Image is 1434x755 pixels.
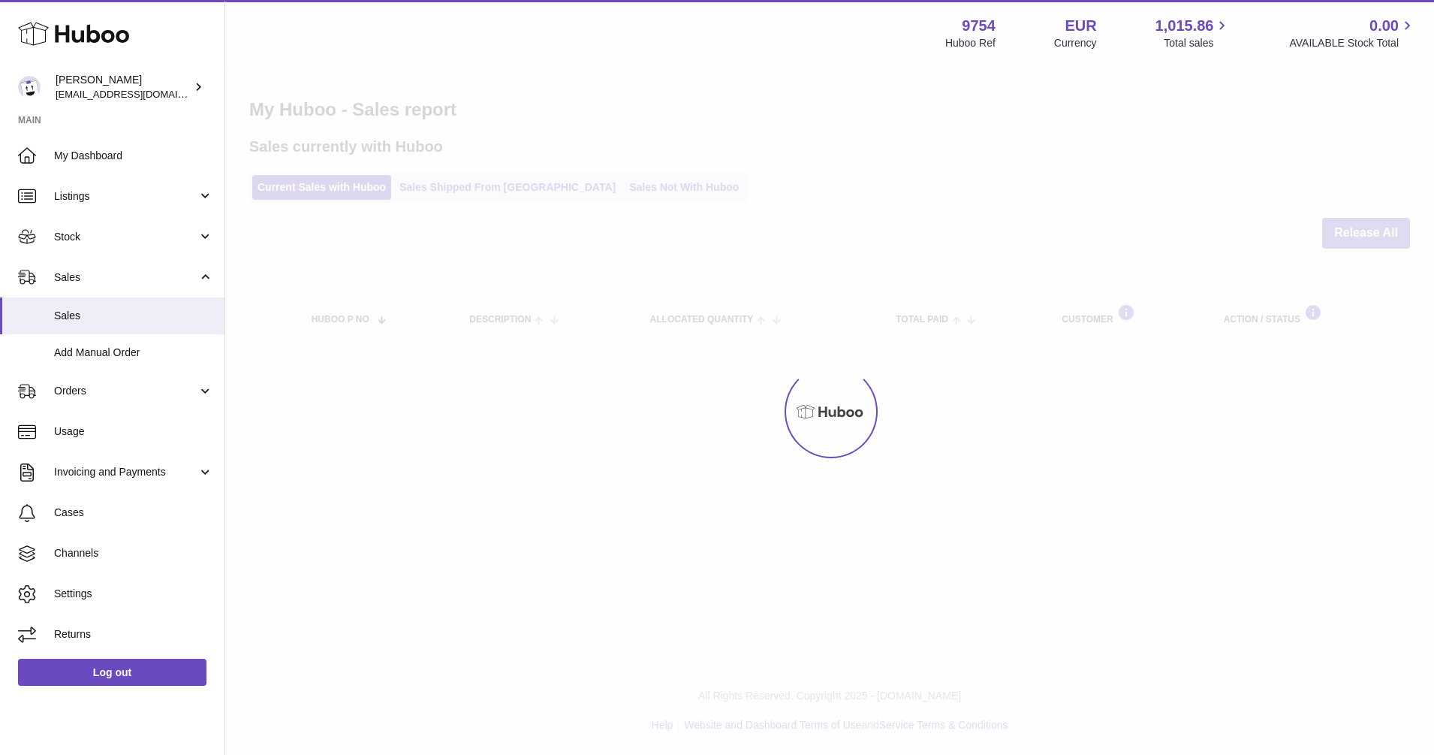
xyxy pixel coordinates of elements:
[1164,36,1231,50] span: Total sales
[1054,36,1097,50] div: Currency
[54,149,213,163] span: My Dashboard
[54,424,213,439] span: Usage
[54,506,213,520] span: Cases
[1369,16,1399,36] span: 0.00
[54,587,213,601] span: Settings
[18,76,41,98] img: info@fieldsluxury.london
[54,627,213,642] span: Returns
[54,230,197,244] span: Stock
[56,88,221,100] span: [EMAIL_ADDRESS][DOMAIN_NAME]
[54,384,197,398] span: Orders
[1155,16,1231,50] a: 1,015.86 Total sales
[54,546,213,560] span: Channels
[962,16,996,36] strong: 9754
[54,346,213,360] span: Add Manual Order
[1289,36,1416,50] span: AVAILABLE Stock Total
[54,270,197,285] span: Sales
[1065,16,1096,36] strong: EUR
[54,309,213,323] span: Sales
[18,659,206,686] a: Log out
[1155,16,1214,36] span: 1,015.86
[56,73,191,101] div: [PERSON_NAME]
[1289,16,1416,50] a: 0.00 AVAILABLE Stock Total
[945,36,996,50] div: Huboo Ref
[54,465,197,479] span: Invoicing and Payments
[54,189,197,204] span: Listings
